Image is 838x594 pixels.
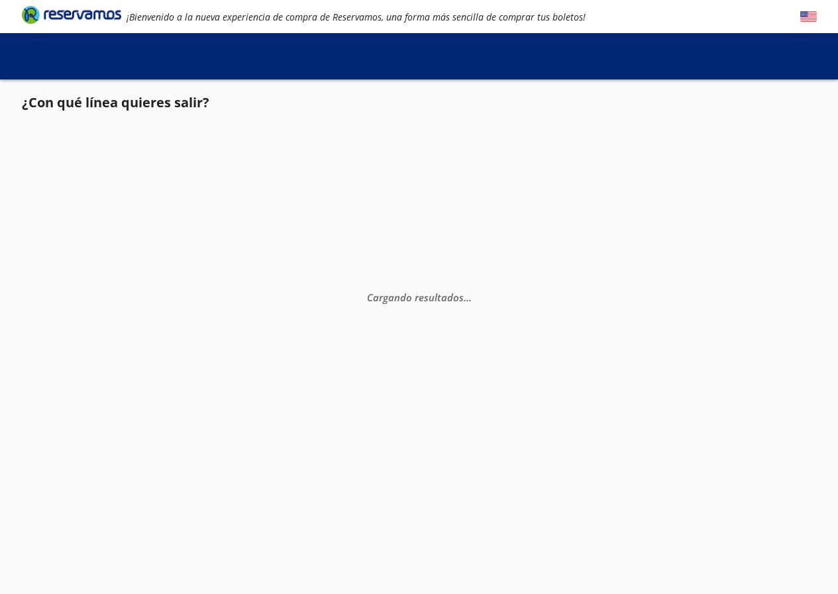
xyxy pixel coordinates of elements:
[469,290,472,303] span: .
[22,93,209,113] p: ¿Con qué línea quieres salir?
[127,11,586,23] em: ¡Bienvenido a la nueva experiencia de compra de Reservamos, una forma más sencilla de comprar tus...
[466,290,469,303] span: .
[367,290,472,303] em: Cargando resultados
[800,9,817,25] button: English
[464,290,466,303] span: .
[22,5,121,28] a: Brand Logo
[22,5,121,25] i: Brand Logo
